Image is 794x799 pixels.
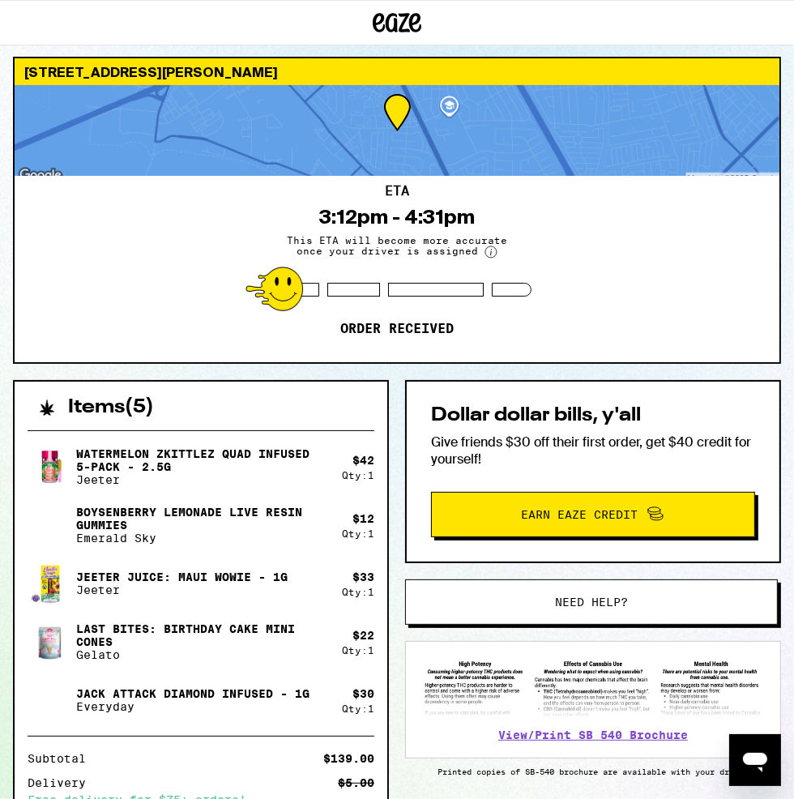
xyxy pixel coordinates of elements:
[405,579,778,625] button: Need help?
[68,398,154,417] h2: Items ( 5 )
[431,406,755,425] h2: Dollar dollar bills, y'all
[521,509,638,520] span: Earn Eaze Credit
[323,753,374,764] div: $139.00
[431,434,755,468] p: Give friends $30 off their first order, get $40 credit for yourself!
[422,658,764,718] img: SB 540 Brochure preview
[76,506,329,532] p: Boysenberry Lemonade Live Resin Gummies
[76,687,309,700] p: Jack Attack Diamond Infused - 1g
[76,570,288,583] p: Jeeter Juice: Maui Wowie - 1g
[319,206,475,229] div: 3:12pm - 4:31pm
[352,687,374,700] div: $ 30
[76,473,329,486] p: Jeeter
[275,235,519,258] span: This ETA will become more accurate once your driver is assigned
[76,583,288,596] p: Jeeter
[342,587,374,597] div: Qty: 1
[340,321,454,337] p: Order received
[385,185,409,198] h2: ETA
[76,622,329,648] p: Last Bites: Birthday Cake Mini Cones
[352,454,374,467] div: $ 42
[76,648,329,661] p: Gelato
[352,512,374,525] div: $ 12
[555,596,628,608] span: Need help?
[352,570,374,583] div: $ 33
[729,734,781,786] iframe: Button to launch messaging window
[28,777,97,788] div: Delivery
[28,677,73,723] img: Jack Attack Diamond Infused - 1g
[342,703,374,714] div: Qty: 1
[431,492,755,537] button: Earn Eaze Credit
[342,470,374,481] div: Qty: 1
[405,767,781,776] p: Printed copies of SB-540 brochure are available with your driver
[28,444,73,489] img: Watermelon Zkittlez Quad Infused 5-Pack - 2.5g
[352,629,374,642] div: $ 22
[15,58,779,85] div: [STREET_ADDRESS][PERSON_NAME]
[76,447,329,473] p: Watermelon Zkittlez Quad Infused 5-Pack - 2.5g
[28,502,73,548] img: Boysenberry Lemonade Live Resin Gummies
[28,753,97,764] div: Subtotal
[28,561,73,606] img: Jeeter Juice: Maui Wowie - 1g
[28,619,73,664] img: Last Bites: Birthday Cake Mini Cones
[342,645,374,656] div: Qty: 1
[498,728,688,741] a: View/Print SB 540 Brochure
[76,532,329,545] p: Emerald Sky
[76,700,309,713] p: Everyday
[338,777,374,788] div: $5.00
[342,528,374,539] div: Qty: 1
